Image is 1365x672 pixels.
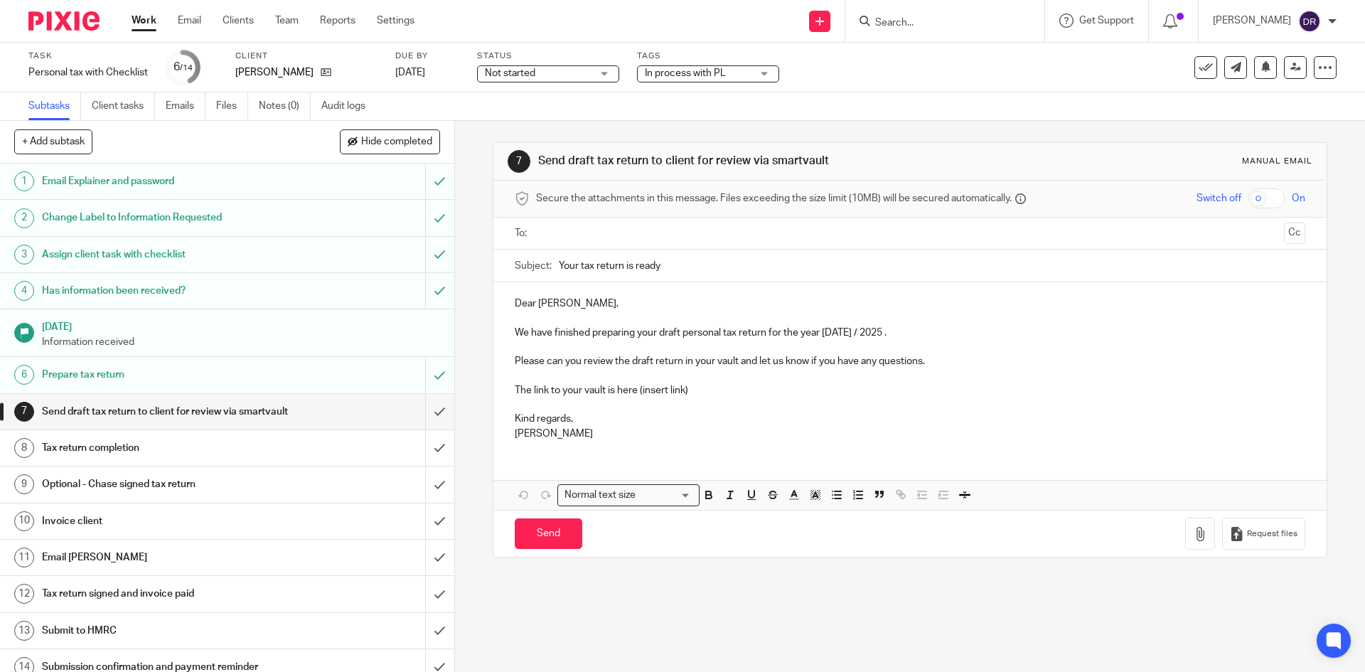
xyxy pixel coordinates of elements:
[14,129,92,154] button: + Add subtask
[515,326,1305,340] p: We have finished preparing your draft personal tax return for the year [DATE] / 2025 .
[361,137,432,148] span: Hide completed
[28,92,81,120] a: Subtasks
[395,68,425,78] span: [DATE]
[42,474,288,495] h1: Optional - Chase signed tax return
[515,354,1305,368] p: Please can you review the draft return in your vault and let us know if you have any questions.
[320,14,355,28] a: Reports
[42,401,288,422] h1: Send draft tax return to client for review via smartvault
[1298,10,1321,33] img: svg%3E
[14,281,34,301] div: 4
[515,383,1305,398] p: The link to your vault is here (insert link)
[235,65,314,80] p: [PERSON_NAME]
[42,437,288,459] h1: Tax return completion
[561,488,638,503] span: Normal text size
[637,50,779,62] label: Tags
[557,484,700,506] div: Search for option
[515,259,552,273] label: Subject:
[28,50,148,62] label: Task
[42,583,288,604] h1: Tax return signed and invoice paid
[14,402,34,422] div: 7
[1213,14,1291,28] p: [PERSON_NAME]
[874,17,1002,30] input: Search
[377,14,414,28] a: Settings
[14,511,34,531] div: 10
[1247,528,1297,540] span: Request files
[28,11,100,31] img: Pixie
[42,280,288,302] h1: Has information been received?
[132,14,156,28] a: Work
[645,68,726,78] span: In process with PL
[14,548,34,567] div: 11
[42,364,288,385] h1: Prepare tax return
[92,92,155,120] a: Client tasks
[1222,518,1305,550] button: Request files
[14,245,34,265] div: 3
[640,488,691,503] input: Search for option
[42,620,288,641] h1: Submit to HMRC
[42,207,288,228] h1: Change Label to Information Requested
[515,412,1305,426] p: Kind regards,
[515,427,1305,441] p: [PERSON_NAME]
[223,14,254,28] a: Clients
[42,511,288,532] h1: Invoice client
[14,171,34,191] div: 1
[1284,223,1305,244] button: Cc
[28,65,148,80] div: Personal tax with Checklist
[538,154,941,169] h1: Send draft tax return to client for review via smartvault
[1292,191,1305,206] span: On
[216,92,248,120] a: Files
[173,59,193,75] div: 6
[1079,16,1134,26] span: Get Support
[166,92,205,120] a: Emails
[1197,191,1241,206] span: Switch off
[14,208,34,228] div: 2
[485,68,535,78] span: Not started
[42,316,440,334] h1: [DATE]
[42,244,288,265] h1: Assign client task with checklist
[178,14,201,28] a: Email
[321,92,376,120] a: Audit logs
[14,438,34,458] div: 8
[14,621,34,641] div: 13
[14,584,34,604] div: 12
[42,171,288,192] h1: Email Explainer and password
[515,297,1305,311] p: Dear [PERSON_NAME],
[395,50,459,62] label: Due by
[477,50,619,62] label: Status
[259,92,311,120] a: Notes (0)
[536,191,1012,206] span: Secure the attachments in this message. Files exceeding the size limit (10MB) will be secured aut...
[180,64,193,72] small: /14
[275,14,299,28] a: Team
[515,226,530,240] label: To:
[42,335,440,349] p: Information received
[508,150,530,173] div: 7
[515,518,582,549] input: Send
[235,50,378,62] label: Client
[14,474,34,494] div: 9
[1242,156,1312,167] div: Manual email
[14,365,34,385] div: 6
[42,547,288,568] h1: Email [PERSON_NAME]
[340,129,440,154] button: Hide completed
